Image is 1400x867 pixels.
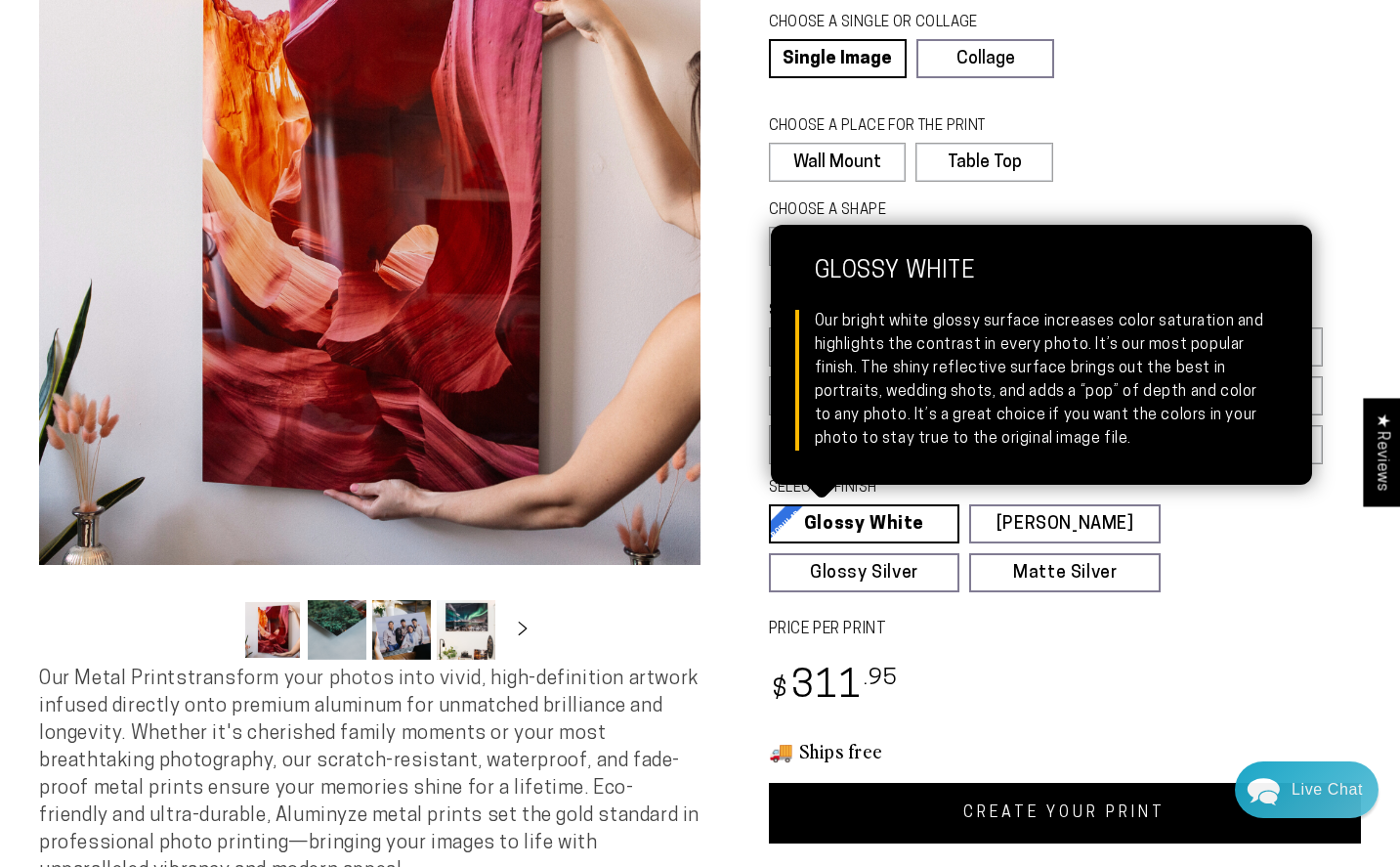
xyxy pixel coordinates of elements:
label: Table Top [915,143,1053,182]
label: Wall Mount [769,143,907,182]
button: Slide right [501,608,544,651]
legend: CHOOSE A PLACE FOR THE PRINT [769,116,1036,138]
sup: .95 [864,668,899,690]
strong: Glossy White [815,259,1268,310]
span: $ [772,677,788,704]
button: Load image 3 in gallery view [372,600,431,660]
legend: SELECT A FINISH [769,478,1117,499]
div: Our bright white glossy surface increases color saturation and highlights the contrast in every p... [815,310,1268,451]
a: Glossy Silver [769,553,960,592]
legend: CHOOSE A SINGLE OR COLLAGE [769,13,1037,34]
button: Load image 4 in gallery view [437,600,495,660]
legend: CHOOSE A SHAPE [769,200,1039,222]
button: Slide left [194,608,237,651]
div: Click to open Judge.me floating reviews tab [1363,398,1400,506]
div: Contact Us Directly [1292,761,1363,818]
label: PRICE PER PRINT [769,619,1362,641]
a: Single Image [769,39,907,78]
button: Load image 1 in gallery view [243,600,302,660]
legend: SELECT A SIZE [769,301,1117,323]
a: Collage [916,39,1054,78]
button: Load image 2 in gallery view [308,600,366,660]
h3: 🚚 Ships free [769,738,1362,763]
a: Matte Silver [969,553,1161,592]
div: Chat widget toggle [1235,761,1379,818]
bdi: 311 [769,669,899,707]
a: Glossy White [769,504,960,543]
label: 20x40 [769,425,873,464]
label: 10x20 [769,376,873,415]
a: CREATE YOUR PRINT [769,783,1362,844]
label: 5x7 [769,327,873,367]
a: [PERSON_NAME] [969,504,1161,543]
